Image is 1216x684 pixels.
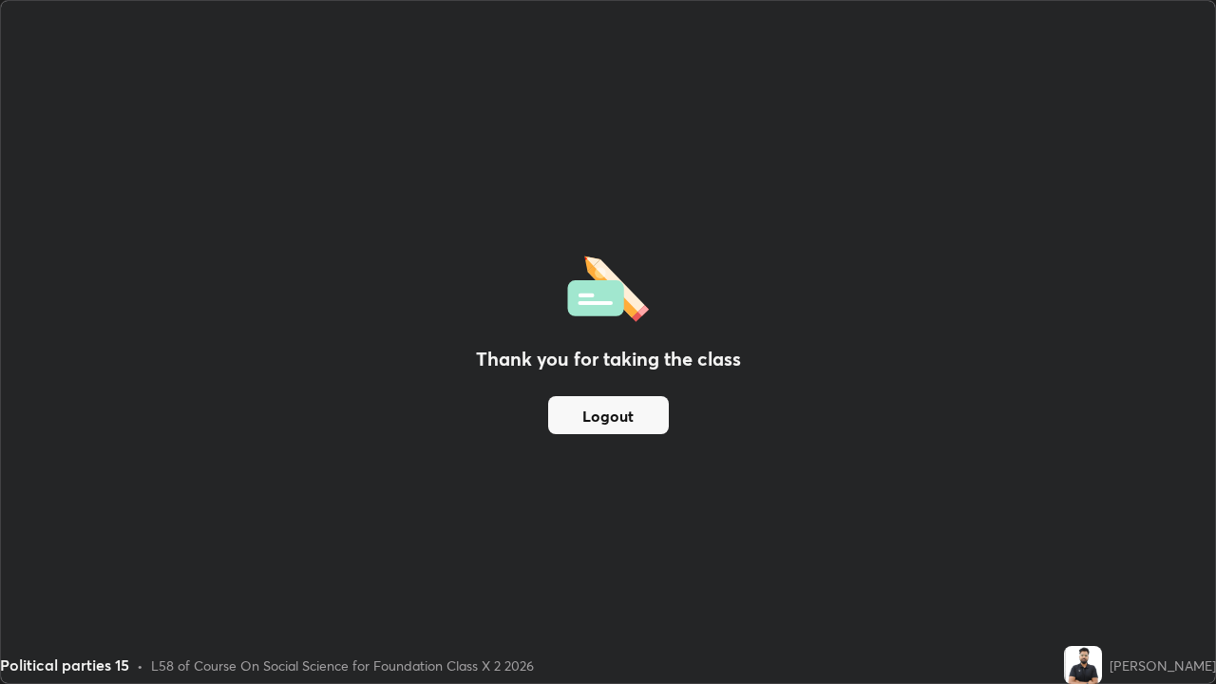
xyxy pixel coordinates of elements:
[548,396,669,434] button: Logout
[137,655,143,675] div: •
[1064,646,1102,684] img: 54be91a338354642bd9354b8925e57c4.jpg
[151,655,534,675] div: L58 of Course On Social Science for Foundation Class X 2 2026
[1110,655,1216,675] div: [PERSON_NAME]
[476,345,741,373] h2: Thank you for taking the class
[567,250,649,322] img: offlineFeedback.1438e8b3.svg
